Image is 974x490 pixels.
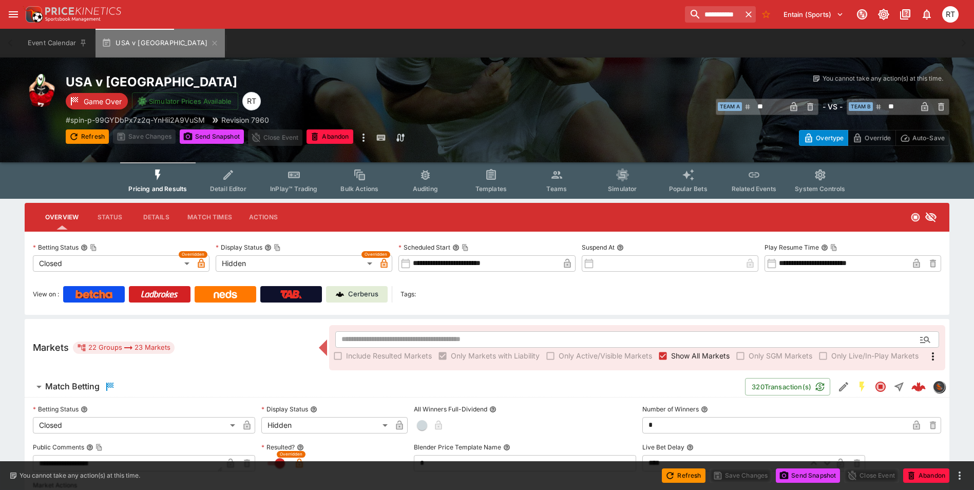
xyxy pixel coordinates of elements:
[242,92,261,110] div: Richard Tatton
[546,185,567,193] span: Teams
[834,378,853,396] button: Edit Detail
[908,376,929,397] a: f3376fce-8081-4651-8b75-7d300e972347
[896,5,914,24] button: Documentation
[33,342,69,353] h5: Markets
[33,417,239,434] div: Closed
[745,378,830,395] button: 320Transaction(s)
[933,381,945,392] img: sportingsolutions
[216,243,262,252] p: Display Status
[871,378,890,396] button: Closed
[261,405,308,413] p: Display Status
[141,290,178,298] img: Ladbrokes
[503,444,510,451] button: Blender Price Template Name
[953,469,966,482] button: more
[25,376,745,397] button: Match Betting
[182,251,204,258] span: Overridden
[81,244,88,251] button: Betting StatusCopy To Clipboard
[414,405,487,413] p: All Winners Full-Dividend
[346,350,432,361] span: Include Resulted Markets
[849,102,873,111] span: Team B
[942,6,959,23] div: Richard Tatton
[280,451,302,458] span: Overridden
[336,290,344,298] img: Cerberus
[365,251,387,258] span: Overridden
[911,380,926,394] div: f3376fce-8081-4651-8b75-7d300e972347
[765,243,819,252] p: Play Resume Time
[903,468,949,483] button: Abandon
[918,5,936,24] button: Notifications
[86,444,93,451] button: Public CommentsCopy To Clipboard
[25,74,58,107] img: rugby_union.png
[90,244,97,251] button: Copy To Clipboard
[280,290,302,298] img: TabNZ
[310,406,317,413] button: Display Status
[33,243,79,252] p: Betting Status
[451,350,540,361] span: Only Markets with Liability
[848,130,895,146] button: Override
[33,405,79,413] p: Betting Status
[582,243,615,252] p: Suspend At
[916,330,934,349] button: Open
[45,7,121,15] img: PriceKinetics
[777,6,850,23] button: Select Tenant
[37,205,87,230] button: Overview
[214,290,237,298] img: Neds
[133,205,179,230] button: Details
[179,205,240,230] button: Match Times
[642,405,699,413] p: Number of Winners
[608,185,637,193] span: Simulator
[701,406,708,413] button: Number of Winners
[348,289,378,299] p: Cerberus
[398,243,450,252] p: Scheduled Start
[261,417,391,434] div: Hidden
[821,244,828,251] button: Play Resume TimeCopy To Clipboard
[240,205,287,230] button: Actions
[939,3,962,26] button: Richard Tatton
[925,211,937,223] svg: Hidden
[758,6,774,23] button: No Bookmarks
[96,29,225,58] button: USA v [GEOGRAPHIC_DATA]
[749,350,812,361] span: Only SGM Markets
[912,133,945,143] p: Auto-Save
[414,443,501,451] p: Blender Price Template Name
[795,185,845,193] span: System Controls
[81,406,88,413] button: Betting Status
[669,185,708,193] span: Popular Bets
[33,286,59,303] label: View on :
[413,185,438,193] span: Auditing
[671,350,730,361] span: Show All Markets
[933,381,945,393] div: sportingsolutions
[297,444,304,451] button: Resulted?
[874,381,887,393] svg: Closed
[120,162,853,199] div: Event type filters
[910,212,921,222] svg: Closed
[559,350,652,361] span: Only Active/Visible Markets
[400,286,416,303] label: Tags:
[307,129,353,144] button: Abandon
[84,96,122,107] p: Game Over
[718,102,742,111] span: Team A
[20,471,140,480] p: You cannot take any action(s) at this time.
[890,378,908,396] button: Straight
[685,6,741,23] input: search
[261,443,295,451] p: Resulted?
[128,185,187,193] span: Pricing and Results
[45,17,101,22] img: Sportsbook Management
[874,5,893,24] button: Toggle light/dark mode
[357,129,370,146] button: more
[33,443,84,451] p: Public Comments
[823,101,843,112] h6: - VS -
[180,129,244,144] button: Send Snapshot
[830,244,837,251] button: Copy To Clipboard
[642,443,684,451] p: Live Bet Delay
[475,185,507,193] span: Templates
[4,5,23,24] button: open drawer
[686,444,694,451] button: Live Bet Delay
[927,350,939,363] svg: More
[732,185,776,193] span: Related Events
[831,350,919,361] span: Only Live/In-Play Markets
[489,406,496,413] button: All Winners Full-Dividend
[264,244,272,251] button: Display StatusCopy To Clipboard
[45,381,100,392] h6: Match Betting
[87,205,133,230] button: Status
